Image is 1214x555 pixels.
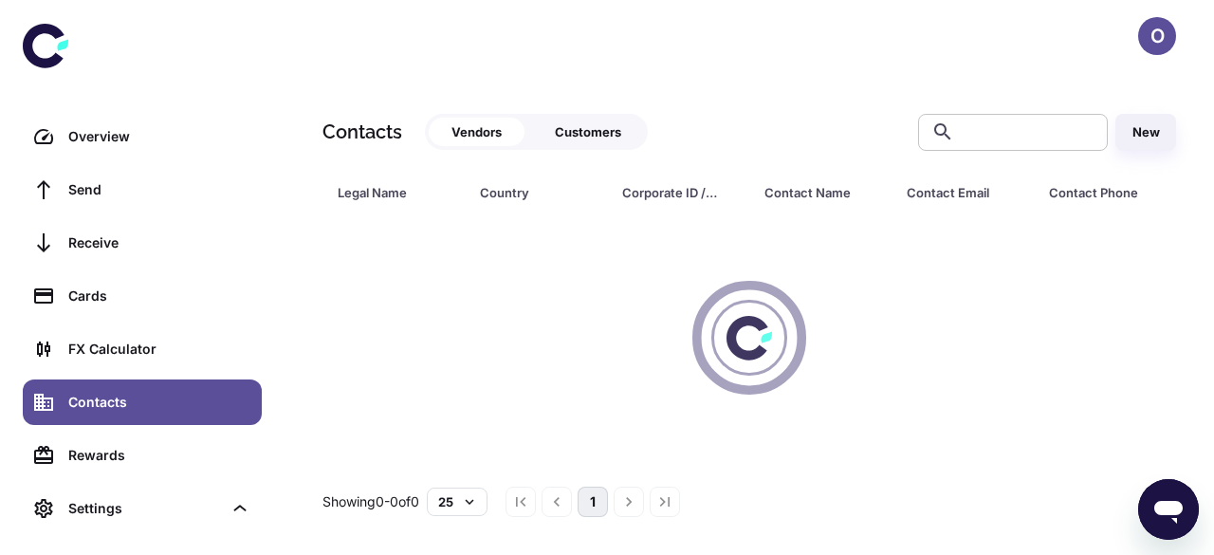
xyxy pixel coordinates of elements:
span: Contact Name [764,179,884,206]
nav: pagination navigation [503,487,683,517]
a: FX Calculator [23,326,262,372]
div: Cards [68,286,250,306]
a: Cards [23,273,262,319]
div: Settings [23,486,262,531]
button: O [1138,17,1176,55]
div: Settings [68,498,222,519]
a: Rewards [23,433,262,478]
div: Corporate ID / VAT [622,179,717,206]
p: Showing 0-0 of 0 [322,491,419,512]
a: Overview [23,114,262,159]
span: Contact Phone [1049,179,1168,206]
button: 25 [427,488,487,516]
button: page 1 [578,487,608,517]
button: Customers [532,118,644,146]
h1: Contacts [322,118,402,146]
button: New [1115,114,1176,151]
div: Overview [68,126,250,147]
div: Receive [68,232,250,253]
div: Contacts [68,392,250,413]
div: Country [480,179,575,206]
a: Send [23,167,262,213]
div: Contact Phone [1049,179,1144,206]
span: Contact Email [907,179,1026,206]
div: Legal Name [338,179,432,206]
span: Legal Name [338,179,457,206]
div: Contact Name [764,179,859,206]
iframe: Button to launch messaging window [1138,479,1199,540]
div: Send [68,179,250,200]
span: Country [480,179,599,206]
div: Contact Email [907,179,1002,206]
div: Rewards [68,445,250,466]
div: FX Calculator [68,339,250,360]
a: Contacts [23,379,262,425]
span: Corporate ID / VAT [622,179,742,206]
a: Receive [23,220,262,266]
